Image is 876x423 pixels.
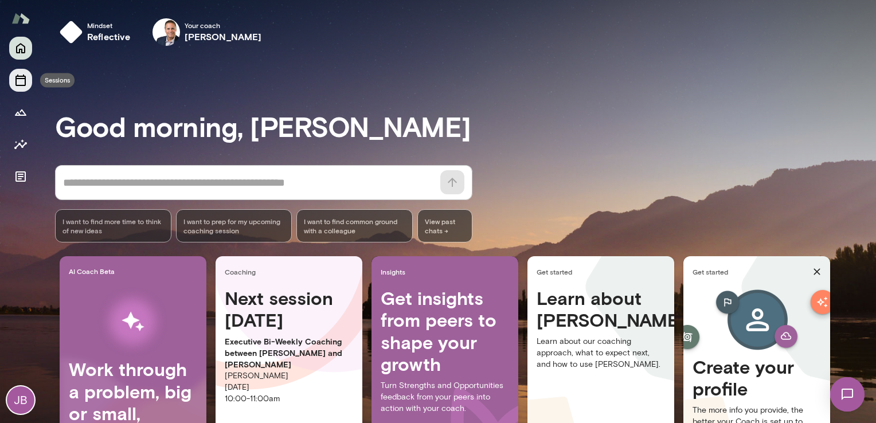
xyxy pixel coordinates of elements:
[225,267,358,276] span: Coaching
[697,287,816,356] img: Create profile
[55,14,140,50] button: Mindsetreflective
[55,209,171,242] div: I want to find more time to think of new ideas
[537,267,670,276] span: Get started
[381,380,509,414] p: Turn Strengths and Opportunities feedback from your peers into action with your coach.
[417,209,472,242] span: View past chats ->
[693,267,808,276] span: Get started
[183,217,285,235] span: I want to prep for my upcoming coaching session
[381,287,509,375] h4: Get insights from peers to shape your growth
[537,287,665,331] h4: Learn about [PERSON_NAME]
[9,37,32,60] button: Home
[87,30,131,44] h6: reflective
[381,267,514,276] span: Insights
[87,21,131,30] span: Mindset
[11,7,30,29] img: Mento
[69,267,202,276] span: AI Coach Beta
[185,21,262,30] span: Your coach
[225,370,353,382] p: [PERSON_NAME]
[537,336,665,370] p: Learn about our coaching approach, what to expect next, and how to use [PERSON_NAME].
[9,101,32,124] button: Growth Plan
[225,336,353,370] p: Executive Bi-Weekly Coaching between [PERSON_NAME] and [PERSON_NAME]
[144,14,270,50] div: Jon FraserYour coach[PERSON_NAME]
[225,382,353,393] p: [DATE]
[40,73,75,88] div: Sessions
[9,165,32,188] button: Documents
[7,386,34,414] div: JB
[60,21,83,44] img: mindset
[55,110,876,142] h3: Good morning, [PERSON_NAME]
[693,356,821,400] h4: Create your profile
[9,69,32,92] button: Sessions
[225,393,353,405] p: 10:00 - 11:00am
[152,18,180,46] img: Jon Fraser
[296,209,413,242] div: I want to find common ground with a colleague
[9,133,32,156] button: Insights
[225,287,353,331] h4: Next session [DATE]
[176,209,292,242] div: I want to prep for my upcoming coaching session
[185,30,262,44] h6: [PERSON_NAME]
[82,285,184,358] img: AI Workflows
[304,217,405,235] span: I want to find common ground with a colleague
[62,217,164,235] span: I want to find more time to think of new ideas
